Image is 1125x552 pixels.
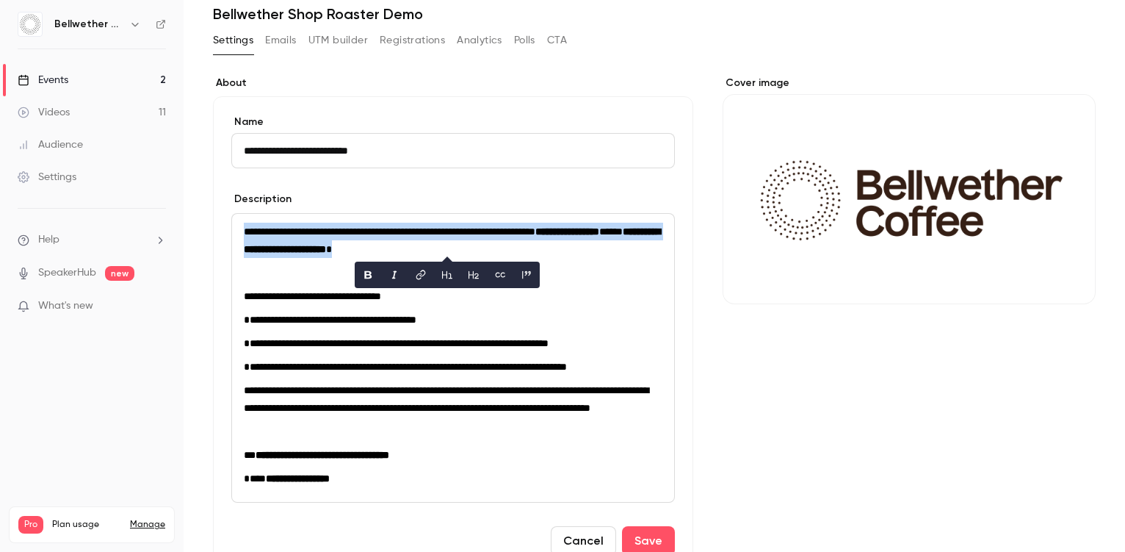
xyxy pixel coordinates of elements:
button: CTA [547,29,567,52]
section: Cover image [723,76,1096,304]
button: blockquote [515,263,538,287]
section: description [231,213,675,503]
label: Description [231,192,292,207]
div: Settings [18,170,76,184]
span: What's new [38,298,93,314]
a: Manage [130,519,165,531]
span: Pro [18,516,43,534]
div: editor [232,214,674,502]
button: Settings [213,29,253,52]
div: Events [18,73,68,87]
button: Polls [514,29,535,52]
span: new [105,266,134,281]
button: Analytics [457,29,502,52]
button: UTM builder [308,29,368,52]
span: Plan usage [52,519,121,531]
button: link [409,263,433,287]
button: bold [356,263,380,287]
h1: Bellwether Shop Roaster Demo [213,5,1096,23]
div: Videos [18,105,70,120]
label: Name [231,115,675,129]
button: Emails [265,29,296,52]
a: SpeakerHub [38,265,96,281]
iframe: Noticeable Trigger [148,300,166,313]
label: About [213,76,693,90]
img: Bellwether Coffee [18,12,42,36]
span: Help [38,232,59,248]
button: Registrations [380,29,445,52]
h6: Bellwether Coffee [54,17,123,32]
button: italic [383,263,406,287]
label: Cover image [723,76,1096,90]
li: help-dropdown-opener [18,232,166,248]
div: Audience [18,137,83,152]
